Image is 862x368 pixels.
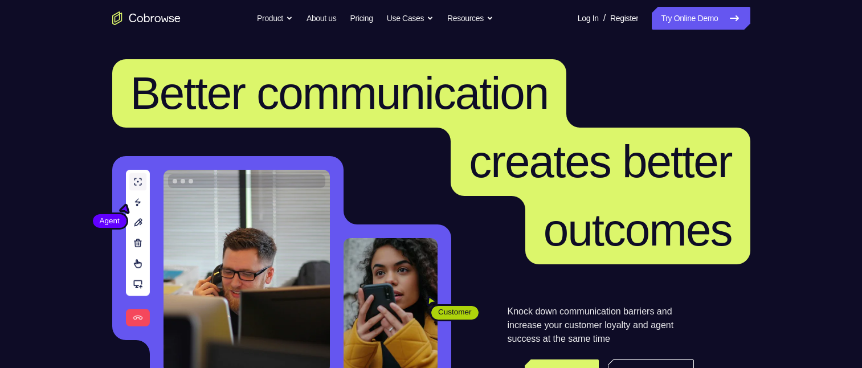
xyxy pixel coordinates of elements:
button: Resources [447,7,493,30]
a: Go to the home page [112,11,181,25]
span: / [603,11,606,25]
span: creates better [469,136,732,187]
span: Better communication [130,68,549,118]
a: Log In [578,7,599,30]
p: Knock down communication barriers and increase your customer loyalty and agent success at the sam... [508,305,694,346]
button: Use Cases [387,7,434,30]
span: outcomes [544,205,732,255]
button: Product [257,7,293,30]
a: Try Online Demo [652,7,750,30]
a: About us [307,7,336,30]
a: Pricing [350,7,373,30]
a: Register [610,7,638,30]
